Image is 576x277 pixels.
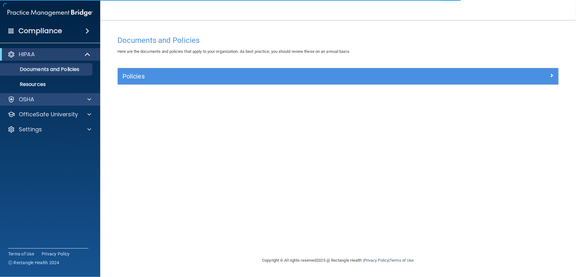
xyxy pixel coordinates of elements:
a: OSHA [8,96,91,103]
a: Privacy Policy [42,251,70,257]
a: Privacy Policy [364,258,389,263]
iframe: Drift Widget Chat Controller [459,233,568,258]
img: PMB logo [8,7,93,19]
a: Terms of Use [8,251,34,257]
a: Settings [8,126,91,133]
p: Settings [19,126,42,133]
a: Policies [122,71,554,81]
p: Resources [4,81,90,88]
span: Ⓒ Rectangle Health 2024 [8,259,60,266]
p: OfficeSafe University [19,111,78,118]
span: Here are the documents and policies that apply to your organization. As best practice, you should... [117,49,350,54]
h5: Policies [122,73,444,80]
a: HIPAA [8,51,91,58]
div: Copyright © All rights reserved 2025 @ Rectangle Health | | [224,250,453,270]
h4: Compliance [18,27,62,35]
p: OSHA [19,96,34,103]
a: OfficeSafe University [8,111,91,118]
p: HIPAA [19,51,35,58]
a: Terms of Use [390,258,414,263]
h4: Documents and Policies [117,36,559,44]
p: Documents and Policies [4,66,90,73]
